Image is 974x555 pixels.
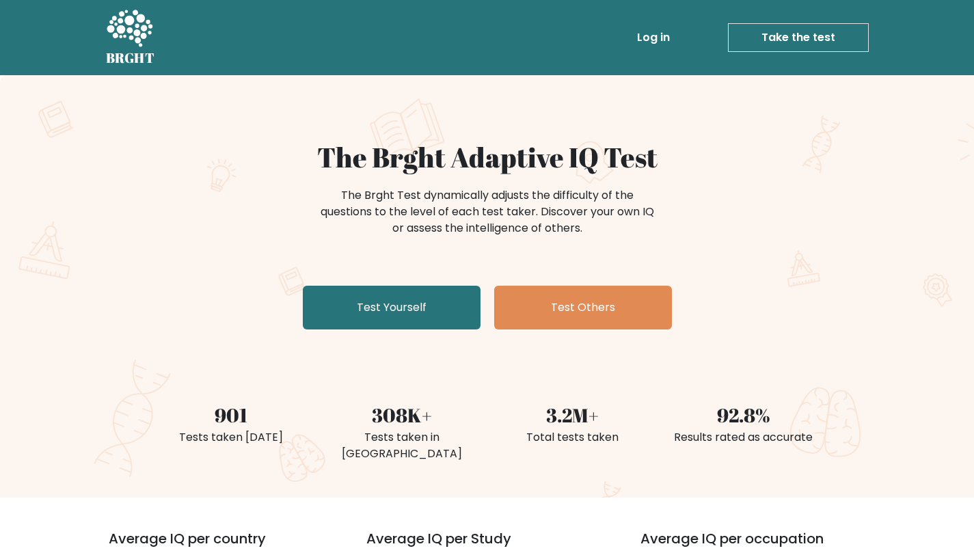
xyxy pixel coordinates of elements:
div: Tests taken [DATE] [154,429,308,446]
div: Tests taken in [GEOGRAPHIC_DATA] [325,429,479,462]
a: Test Others [494,286,672,329]
a: BRGHT [106,5,155,70]
h5: BRGHT [106,50,155,66]
div: 3.2M+ [496,401,650,429]
div: The Brght Test dynamically adjusts the difficulty of the questions to the level of each test take... [316,187,658,236]
div: Total tests taken [496,429,650,446]
div: 901 [154,401,308,429]
div: 92.8% [666,401,821,429]
div: Results rated as accurate [666,429,821,446]
a: Log in [632,24,675,51]
h1: The Brght Adaptive IQ Test [154,141,821,174]
div: 308K+ [325,401,479,429]
a: Take the test [728,23,869,52]
a: Test Yourself [303,286,481,329]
